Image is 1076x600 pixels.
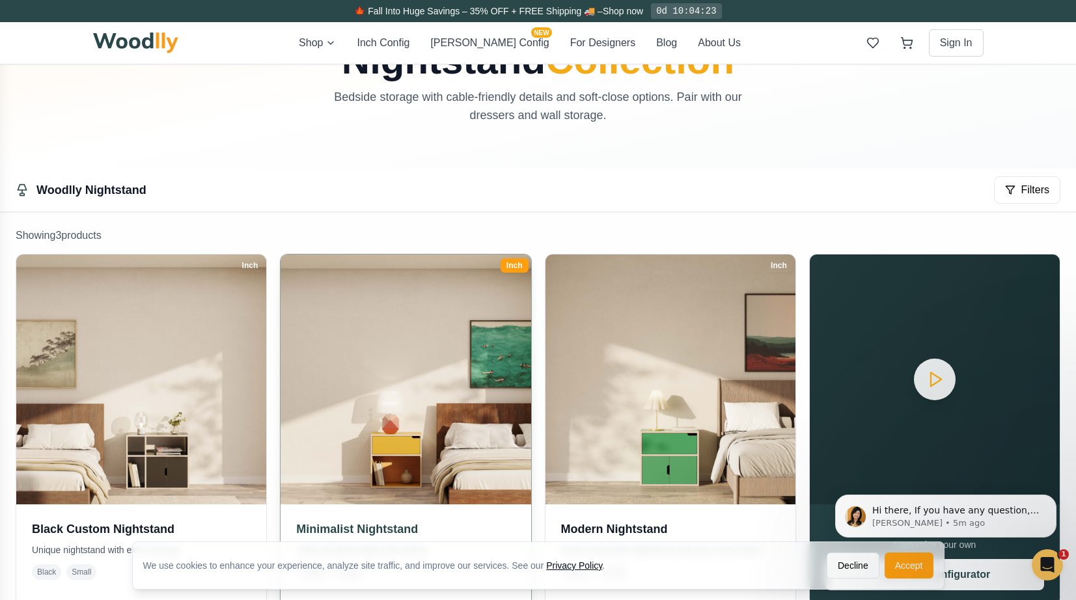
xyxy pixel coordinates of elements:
button: About Us [698,35,741,51]
img: Woodlly [93,33,179,53]
a: Woodlly Nightstand [36,184,146,197]
h1: Nightstand [247,41,830,80]
iframe: Intercom notifications message [816,467,1076,565]
a: Shop now [603,6,643,16]
button: Sign In [929,29,984,57]
div: Inch [501,258,529,273]
div: 0d 10:04:23 [651,3,721,19]
button: Accept [885,552,933,579]
h3: Black Custom Nightstand [32,520,251,538]
img: Modern Nightstand [545,254,795,504]
span: 🍁 Fall Into Huge Savings – 35% OFF + FREE Shipping 🚚 – [354,6,602,16]
h3: Minimalist Nightstand [296,520,515,538]
span: NEW [531,27,551,38]
h3: Modern Nightstand [561,520,780,538]
button: Blog [656,35,677,51]
button: Decline [827,552,879,579]
button: [PERSON_NAME] ConfigNEW [430,35,549,51]
img: Minimalist Nightstand [275,248,537,510]
button: Shop [299,35,336,51]
button: Filters [994,176,1060,204]
img: Black Custom Nightstand [16,254,266,504]
div: We use cookies to enhance your experience, analyze site traffic, and improve our services. See our . [143,559,616,572]
button: Inch Config [357,35,409,51]
p: Bedside storage with cable-friendly details and soft-close options. Pair with our dressers and wa... [320,88,757,124]
div: Inch [765,258,793,273]
button: For Designers [570,35,635,51]
div: Inch [236,258,264,273]
iframe: Intercom live chat [1032,549,1063,580]
p: Showing 3 product s [16,228,1060,243]
span: Filters [1021,182,1049,198]
span: 1 [1058,549,1069,560]
a: Privacy Policy [546,560,602,571]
